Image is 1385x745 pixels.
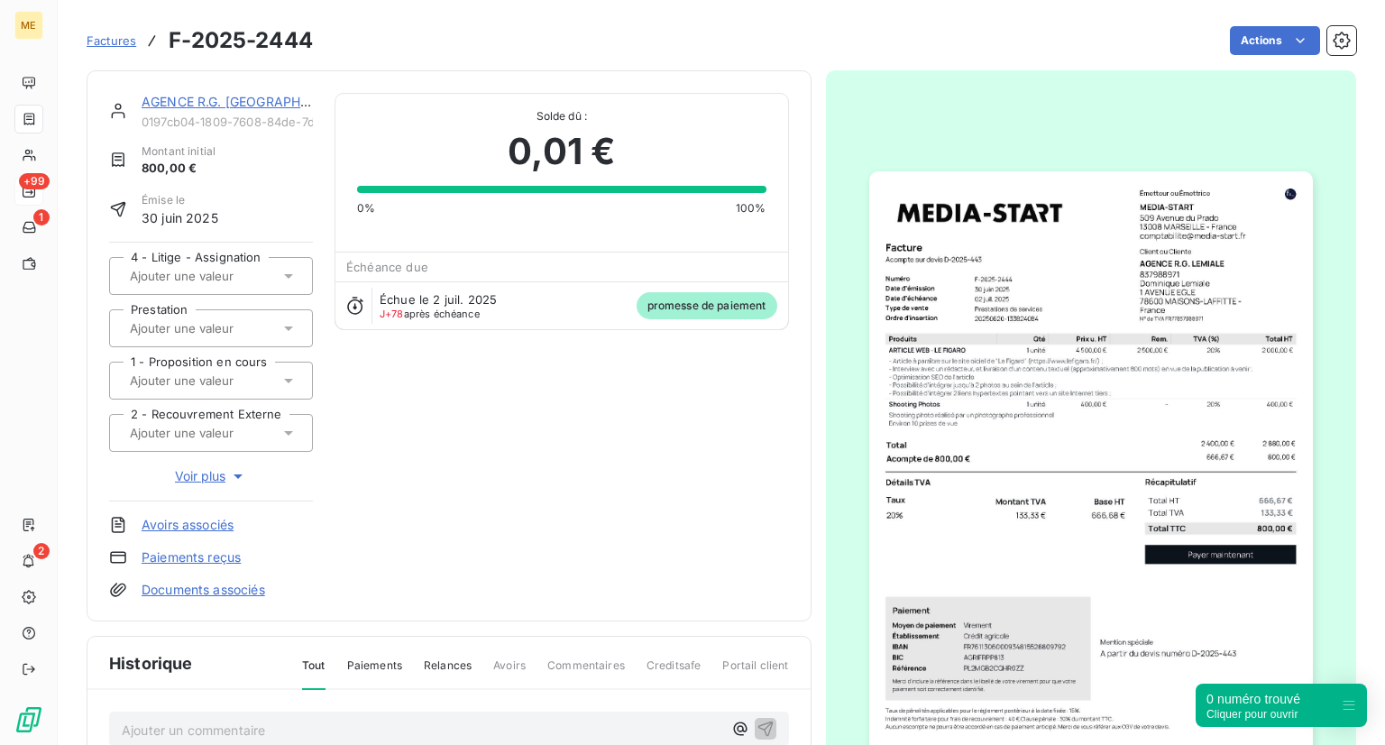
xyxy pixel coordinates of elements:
[19,173,50,189] span: +99
[346,260,428,274] span: Échéance due
[142,208,218,227] span: 30 juin 2025
[175,467,247,485] span: Voir plus
[347,658,402,688] span: Paiements
[128,320,309,336] input: Ajouter une valeur
[142,160,216,178] span: 800,00 €
[380,308,480,319] span: après échéance
[302,658,326,690] span: Tout
[128,372,309,389] input: Ajouter une valeur
[33,543,50,559] span: 2
[87,32,136,50] a: Factures
[647,658,702,688] span: Creditsafe
[109,466,313,486] button: Voir plus
[380,292,497,307] span: Échue le 2 juil. 2025
[547,658,625,688] span: Commentaires
[142,143,216,160] span: Montant initial
[357,200,375,216] span: 0%
[357,108,766,124] span: Solde dû :
[142,192,218,208] span: Émise le
[142,548,241,566] a: Paiements reçus
[142,516,234,534] a: Avoirs associés
[33,209,50,225] span: 1
[493,658,526,688] span: Avoirs
[14,705,43,734] img: Logo LeanPay
[380,308,404,320] span: J+78
[722,658,788,688] span: Portail client
[142,581,265,599] a: Documents associés
[109,651,193,676] span: Historique
[14,11,43,40] div: ME
[508,124,615,179] span: 0,01 €
[1230,26,1320,55] button: Actions
[169,24,313,57] h3: F-2025-2444
[128,425,309,441] input: Ajouter une valeur
[142,94,356,109] a: AGENCE R.G. [GEOGRAPHIC_DATA]
[142,115,313,129] span: 0197cb04-1809-7608-84de-7d4287c3461c
[424,658,472,688] span: Relances
[637,292,777,319] span: promesse de paiement
[87,33,136,48] span: Factures
[128,268,309,284] input: Ajouter une valeur
[736,200,766,216] span: 100%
